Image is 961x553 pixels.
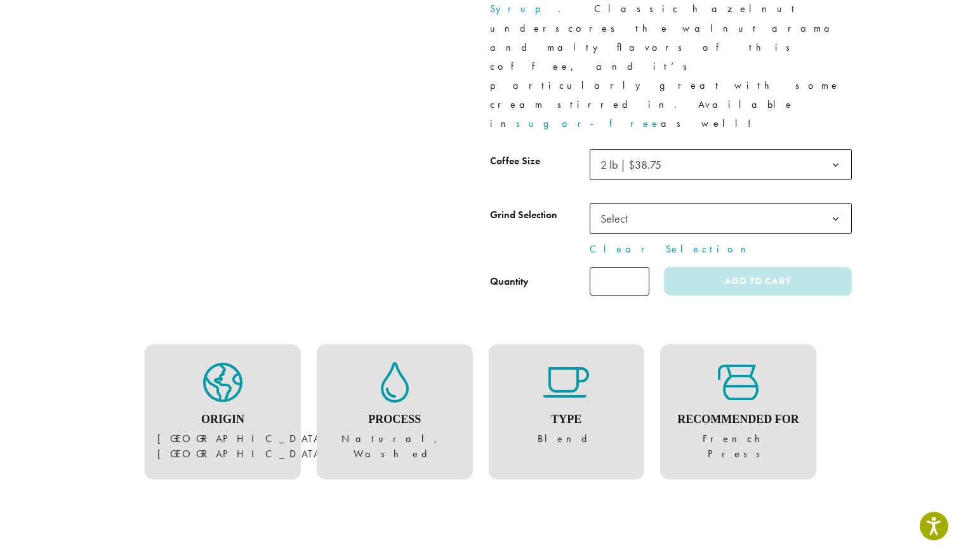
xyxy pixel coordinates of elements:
h4: Process [329,413,460,427]
input: Product quantity [590,267,649,296]
figure: [GEOGRAPHIC_DATA], [GEOGRAPHIC_DATA] [157,362,288,462]
a: Clear Selection [590,242,852,257]
span: Select [590,203,852,234]
a: sugar-free [516,117,661,130]
span: 2 lb | $38.75 [590,149,852,180]
button: Add to cart [664,267,852,296]
label: Coffee Size [490,152,590,171]
span: Select [595,206,640,231]
span: 2 lb | $38.75 [600,157,661,172]
div: Quantity [490,274,529,289]
figure: Blend [501,362,632,447]
span: 2 lb | $38.75 [595,152,674,177]
figure: Natural, Washed [329,362,460,462]
h4: Type [501,413,632,427]
h4: Origin [157,413,288,427]
figure: French Press [673,362,804,462]
label: Grind Selection [490,206,590,224]
h4: Recommended For [673,413,804,427]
